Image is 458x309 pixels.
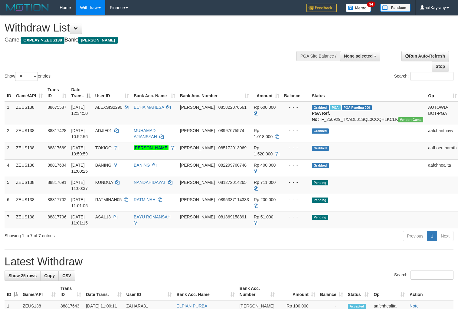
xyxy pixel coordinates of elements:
span: Accepted [348,304,366,309]
th: Game/API: activate to sort column ascending [14,84,45,101]
h1: Latest Withdraw [5,256,453,268]
td: ZEUS138 [14,194,45,211]
h4: Game: Bank: [5,37,299,43]
span: [DATE] 10:52:56 [71,128,88,139]
input: Search: [411,72,453,81]
span: [PERSON_NAME] [180,145,215,150]
span: [PERSON_NAME] [78,37,117,44]
td: 7 [5,211,14,228]
span: Grabbed [312,105,329,110]
select: Showentries [15,72,38,81]
span: Copy 085822076561 to clipboard [218,105,247,110]
span: Rp 400.000 [254,163,276,168]
th: Balance [282,84,309,101]
span: OXPLAY > ZEUS138 [21,37,64,44]
span: Copy 085172013969 to clipboard [218,145,247,150]
th: Op: activate to sort column ascending [371,283,407,300]
th: Action [407,283,453,300]
th: Balance: activate to sort column ascending [318,283,345,300]
span: 88817702 [47,197,66,202]
span: Grabbed [312,128,329,134]
label: Search: [394,271,453,280]
td: ZEUS138 [14,159,45,177]
span: [DATE] 11:01:06 [71,197,88,208]
span: Copy 08997675574 to clipboard [218,128,244,133]
span: ADJIE01 [95,128,112,133]
span: CSV [62,273,71,278]
span: 88817428 [47,128,66,133]
span: [PERSON_NAME] [180,197,215,202]
span: [PERSON_NAME] [180,105,215,110]
th: Status: activate to sort column ascending [345,283,371,300]
th: Trans ID: activate to sort column ascending [58,283,83,300]
span: Copy 082299760748 to clipboard [218,163,247,168]
span: [PERSON_NAME] [240,304,274,308]
img: panduan.png [380,4,411,12]
td: 3 [5,142,14,159]
span: [PERSON_NAME] [180,180,215,185]
th: ID [5,84,14,101]
span: 88675587 [47,105,66,110]
span: None selected [344,54,373,58]
a: BAYU ROMANSAH [134,214,171,219]
th: Game/API: activate to sort column ascending [20,283,58,300]
a: ELPIAN PURBA [177,304,208,308]
span: Show 25 rows [8,273,37,278]
div: - - - [284,128,307,134]
span: Rp 600.000 [254,105,276,110]
div: Showing 1 to 7 of 7 entries [5,230,186,239]
div: - - - [284,145,307,151]
div: - - - [284,179,307,185]
th: Status [309,84,426,101]
span: ALEXSIS2290 [95,105,123,110]
td: ZEUS138 [14,211,45,228]
label: Search: [394,72,453,81]
span: [DATE] 11:01:15 [71,214,88,225]
th: Date Trans.: activate to sort column descending [69,84,93,101]
span: 88817669 [47,145,66,150]
span: Pending [312,198,328,203]
b: PGA Ref. No: [312,111,330,122]
h1: Withdraw List [5,22,299,34]
th: ID: activate to sort column descending [5,283,20,300]
label: Show entries [5,72,51,81]
span: 34 [367,2,375,7]
span: [DATE] 11:00:25 [71,163,88,174]
span: [DATE] 12:34:50 [71,105,88,116]
span: ASAL13 [95,214,111,219]
a: Note [410,304,419,308]
span: [PERSON_NAME] [180,163,215,168]
span: Vendor URL: https://trx31.1velocity.biz [398,117,424,122]
div: - - - [284,197,307,203]
span: Pending [312,215,328,220]
th: Bank Acc. Name: activate to sort column ascending [131,84,178,101]
span: Rp 51.000 [254,214,273,219]
button: None selected [340,51,380,61]
a: BANING [134,163,150,168]
span: 88817684 [47,163,66,168]
div: - - - [284,214,307,220]
td: ZEUS138 [14,142,45,159]
th: Amount: activate to sort column ascending [251,84,282,101]
span: Grabbed [312,163,329,168]
th: Bank Acc. Name: activate to sort column ascending [174,283,237,300]
span: Copy 081369158891 to clipboard [218,214,247,219]
th: User ID: activate to sort column ascending [124,283,174,300]
a: ECHA MAHESA [134,105,164,110]
a: Stop [432,61,449,71]
a: [PERSON_NAME] [134,145,168,150]
td: 2 [5,125,14,142]
span: BANING [95,163,112,168]
span: Copy [44,273,55,278]
td: 4 [5,159,14,177]
td: TF_250929_TXADL01SQL0CCQHLKCLK [309,101,426,125]
span: TOKIOO [95,145,112,150]
span: [PERSON_NAME] [180,128,215,133]
span: [PERSON_NAME] [180,214,215,219]
img: Button%20Memo.svg [346,4,371,12]
span: Pending [312,180,328,185]
th: Amount: activate to sort column ascending [277,283,318,300]
span: Rp 1.018.000 [254,128,273,139]
span: RATMINAH05 [95,197,122,202]
span: 88817706 [47,214,66,219]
